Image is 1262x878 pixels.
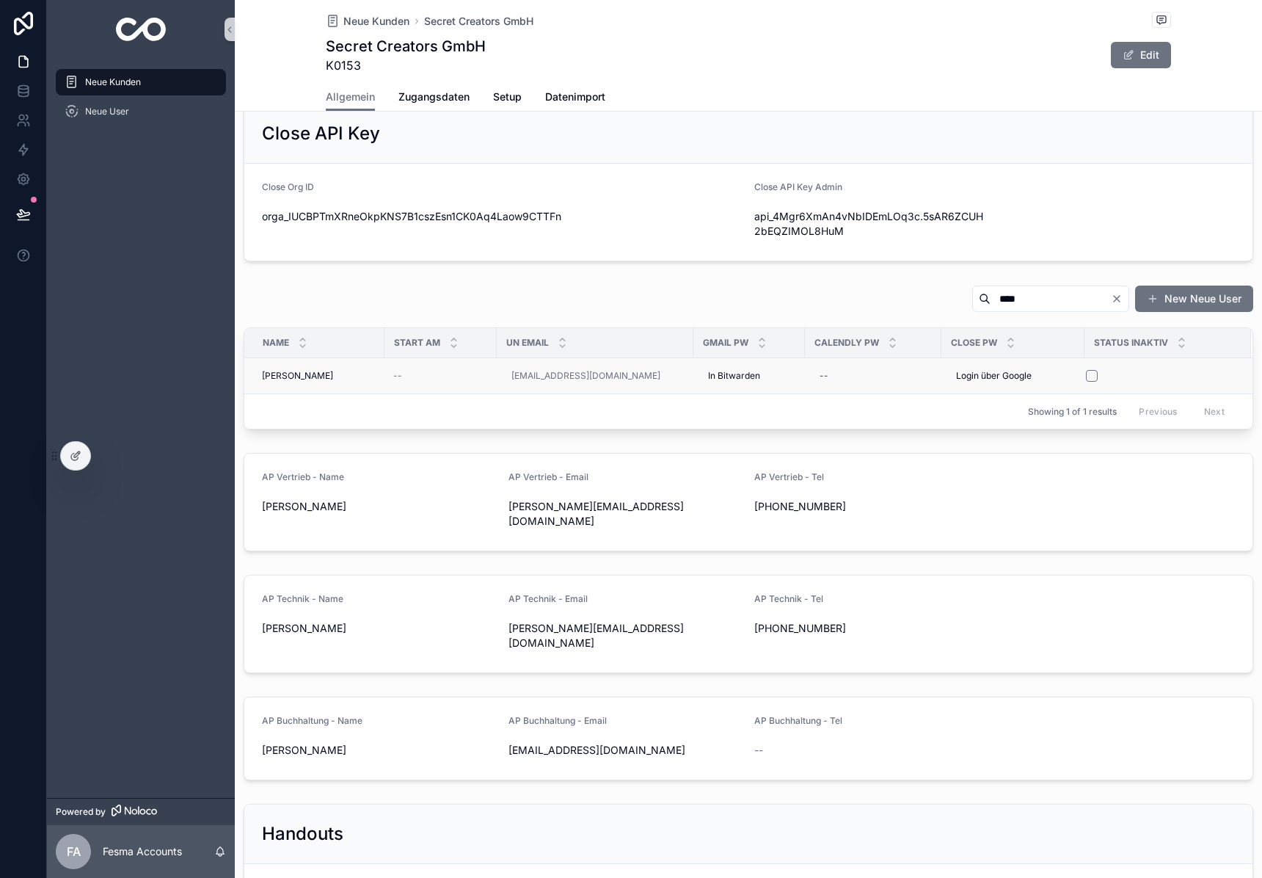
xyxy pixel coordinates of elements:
span: Allgemein [326,90,375,104]
p: Fesma Accounts [103,844,182,859]
span: Name [263,337,289,349]
span: api_4Mgr6XmAn4vNbIDEmLOq3c.5sAR6ZCUH2bEQZIMOL8HuM [754,209,989,239]
span: AP Technik - Name [262,593,343,604]
span: FA [67,843,81,860]
span: Setup [493,90,522,104]
span: AP Vertrieb - Tel [754,471,824,482]
div: -- [820,370,828,382]
span: [PHONE_NUMBER] [754,621,989,636]
span: Start am [394,337,440,349]
span: [PERSON_NAME][EMAIL_ADDRESS][DOMAIN_NAME] [508,499,743,529]
a: Powered by [47,798,235,825]
span: Login über Google [956,370,1032,382]
span: [PERSON_NAME] [262,370,333,382]
a: Neue User [56,98,226,125]
span: Status Inaktiv [1094,337,1168,349]
button: Edit [1111,42,1171,68]
span: [PERSON_NAME] [262,743,497,758]
span: [PERSON_NAME][EMAIL_ADDRESS][DOMAIN_NAME] [508,621,743,650]
a: Allgemein [326,84,375,112]
span: K0153 [326,57,486,74]
span: Datenimport [545,90,605,104]
span: AP Buchhaltung - Name [262,715,362,726]
a: In Bitwarden [702,364,796,388]
a: Neue Kunden [326,14,409,29]
span: Zugangsdaten [398,90,470,104]
span: AP Vertrieb - Name [262,471,344,482]
h1: Secret Creators GmbH [326,36,486,57]
span: Neue User [85,106,129,117]
span: AP Buchhaltung - Email [508,715,607,726]
span: Gmail Pw [703,337,748,349]
a: Secret Creators GmbH [424,14,533,29]
div: scrollable content [47,59,235,144]
span: AP Technik - Tel [754,593,823,604]
a: Setup [493,84,522,113]
span: In Bitwarden [708,370,760,382]
span: AP Technik - Email [508,593,588,604]
span: Close API Key Admin [754,181,842,192]
span: Neue Kunden [85,76,141,88]
span: Powered by [56,806,106,818]
h2: Close API Key [262,122,380,145]
a: [EMAIL_ADDRESS][DOMAIN_NAME] [506,364,685,388]
span: [PERSON_NAME] [262,499,497,514]
h2: Handouts [262,822,343,846]
span: Neue Kunden [343,14,409,29]
a: Login über Google [950,364,1076,388]
a: -- [814,364,933,388]
a: Neue Kunden [56,69,226,95]
span: -- [393,370,402,382]
a: [PERSON_NAME] [262,370,376,382]
span: Showing 1 of 1 results [1028,406,1117,418]
span: Close Pw [951,337,997,349]
a: -- [393,370,488,382]
span: UN Email [506,337,549,349]
span: Calendly Pw [814,337,879,349]
a: [EMAIL_ADDRESS][DOMAIN_NAME] [511,370,660,382]
a: Datenimport [545,84,605,113]
span: orga_IUCBPTmXRneOkpKNS7B1cszEsn1CK0Aq4Laow9CTTFn [262,209,743,224]
button: New Neue User [1135,286,1253,312]
button: Clear [1111,293,1128,305]
span: [PERSON_NAME] [262,621,497,636]
span: Close Org ID [262,181,314,192]
img: App logo [116,18,167,41]
span: [PHONE_NUMBER] [754,499,989,514]
span: [EMAIL_ADDRESS][DOMAIN_NAME] [508,743,743,758]
span: -- [754,743,763,758]
a: Zugangsdaten [398,84,470,113]
span: AP Vertrieb - Email [508,471,588,482]
span: AP Buchhaltung - Tel [754,715,842,726]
